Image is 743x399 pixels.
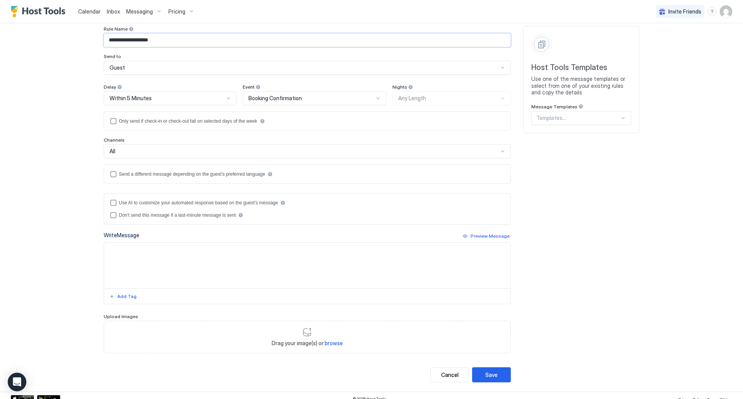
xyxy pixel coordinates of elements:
div: Send a different message depending on the guest's preferred language [119,171,265,177]
span: Pricing [168,8,185,15]
div: Add Tag [117,293,137,300]
a: Host Tools Logo [11,6,69,17]
span: Message Templates [531,104,577,110]
span: Send to [104,53,121,59]
button: Preview Message [462,231,511,241]
span: All [110,148,115,155]
div: Preview Message [471,233,510,240]
button: Save [472,367,511,382]
span: Inbox [107,8,120,15]
span: browse [325,340,343,346]
span: Booking Confirmation [248,95,302,102]
span: Drag your image(s) or [272,340,343,347]
div: isLimited [110,118,504,124]
div: Use AI to customize your automated response based on the guest's message [119,200,278,205]
span: Use one of the message templates or select from one of your existing rules and copy the details [531,75,631,96]
span: Calendar [78,8,101,15]
span: Guest [110,64,125,71]
div: useAI [110,200,504,206]
button: Add Tag [108,292,138,301]
div: Don't send this message if a last-minute message is sent [119,212,236,218]
div: Save [485,371,498,379]
span: Invite Friends [668,8,701,15]
span: Messaging [126,8,153,15]
textarea: Input Field [104,243,510,288]
span: Rule Name [104,26,128,32]
span: Upload Images [104,313,138,319]
span: Host Tools Templates [531,63,631,72]
a: Calendar [78,7,101,15]
span: Delay [104,84,116,90]
span: Within 5 Minutes [110,95,152,102]
input: Input Field [104,34,510,47]
span: Nights [392,84,407,90]
div: User profile [720,5,732,18]
div: Write Message [104,231,139,239]
div: languagesEnabled [110,171,504,177]
button: Cancel [430,367,469,382]
div: Only send if check-in or check-out fall on selected days of the week [119,118,257,124]
span: Event [243,84,255,90]
span: Channels [104,137,125,143]
div: disableIfLastMinute [110,212,504,218]
a: Inbox [107,7,120,15]
div: menu [707,7,717,16]
div: Cancel [441,371,459,379]
div: Open Intercom Messenger [8,373,26,391]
